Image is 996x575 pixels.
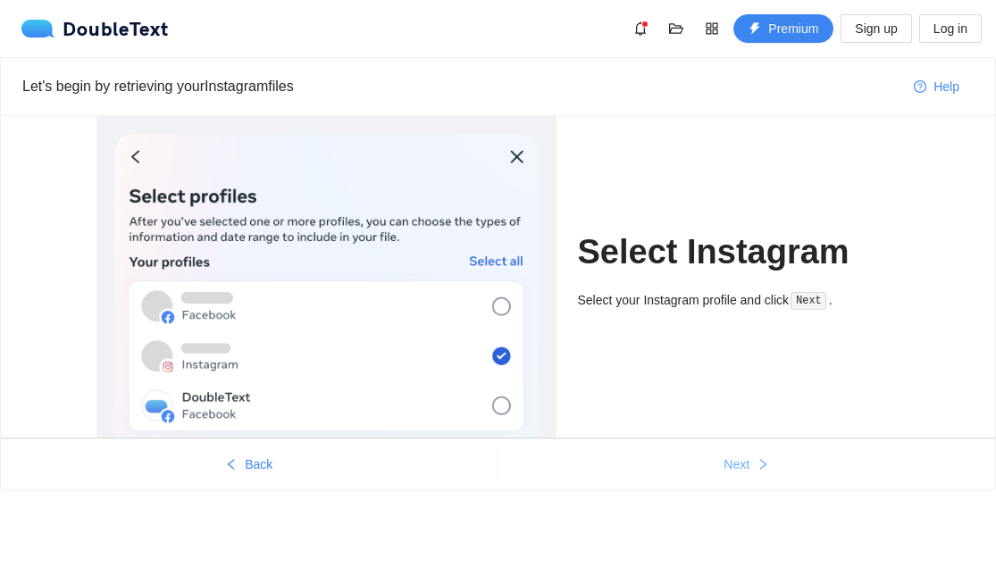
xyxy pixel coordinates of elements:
[225,458,238,472] span: left
[855,19,897,38] span: Sign up
[933,77,959,96] span: Help
[663,21,690,36] span: folder-open
[841,14,911,43] button: Sign up
[933,19,967,38] span: Log in
[914,80,926,95] span: question-circle
[627,21,654,36] span: bell
[21,20,169,37] a: logoDoubleText
[733,14,833,43] button: thunderboltPremium
[919,14,982,43] button: Log in
[768,19,818,38] span: Premium
[21,20,169,37] div: DoubleText
[699,21,725,36] span: appstore
[698,14,726,43] button: appstore
[1,450,498,479] button: leftBack
[21,20,63,37] img: logo
[749,22,761,37] span: thunderbolt
[662,14,691,43] button: folder-open
[757,458,769,472] span: right
[724,454,749,474] span: Next
[498,450,996,479] button: Nextright
[791,292,826,310] code: Next
[900,72,974,101] button: question-circleHelp
[22,75,900,97] div: Let's begin by retrieving your Instagram files
[578,290,900,311] div: Select your Instagram profile and click .
[578,231,900,273] h1: Select Instagram
[626,14,655,43] button: bell
[245,454,272,474] span: Back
